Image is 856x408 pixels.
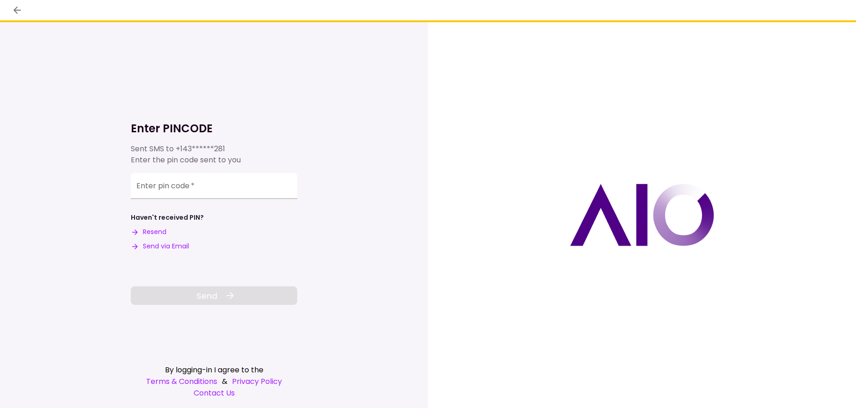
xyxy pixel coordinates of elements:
a: Terms & Conditions [146,376,217,387]
h1: Enter PINCODE [131,121,297,136]
div: & [131,376,297,387]
span: Send [196,290,217,302]
a: Contact Us [131,387,297,399]
button: Resend [131,227,166,237]
div: Haven't received PIN? [131,213,204,223]
div: Sent SMS to Enter the pin code sent to you [131,143,297,166]
img: AIO logo [570,184,714,246]
button: back [9,2,25,18]
div: By logging-in I agree to the [131,364,297,376]
button: Send via Email [131,241,189,251]
a: Privacy Policy [232,376,282,387]
button: Send [131,286,297,305]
